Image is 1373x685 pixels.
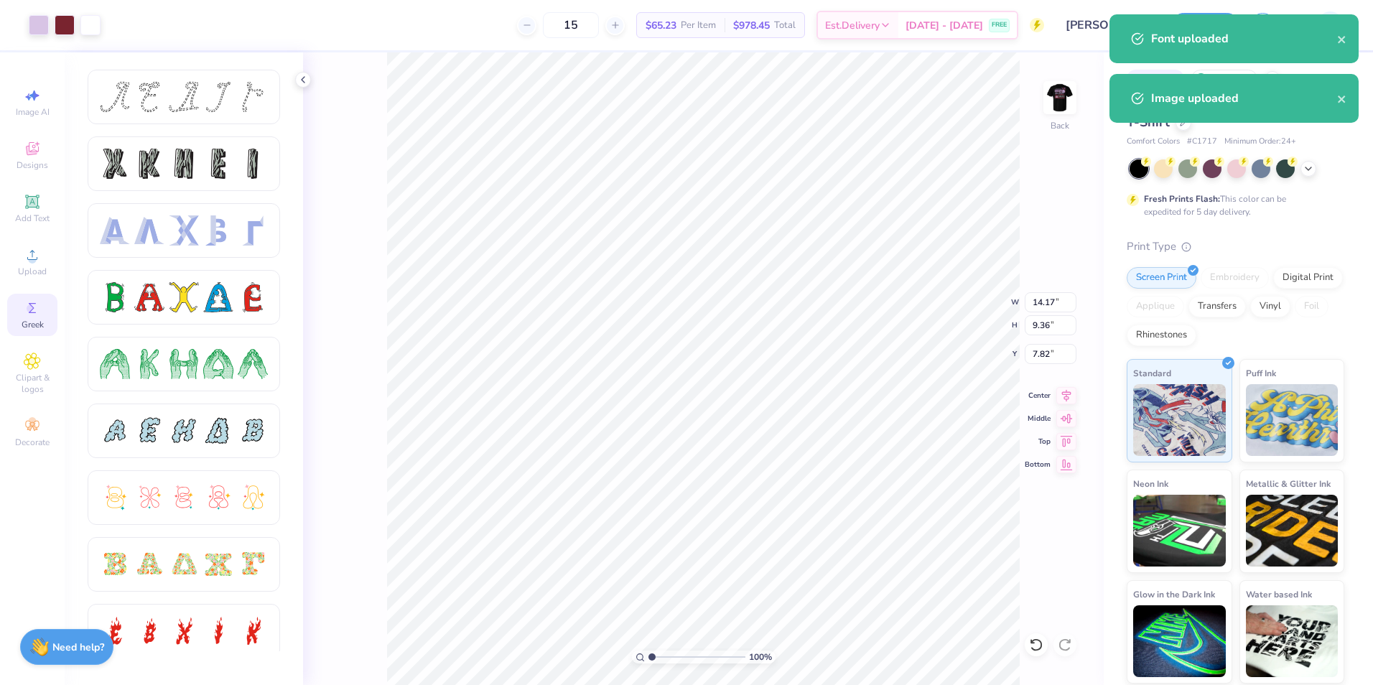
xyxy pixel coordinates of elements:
img: Neon Ink [1133,495,1226,567]
span: Designs [17,159,48,171]
div: Applique [1127,296,1184,317]
button: close [1337,30,1347,47]
span: Est. Delivery [825,18,880,33]
span: # C1717 [1187,136,1217,148]
span: Image AI [16,106,50,118]
span: 100 % [749,651,772,663]
div: Foil [1295,296,1328,317]
span: Top [1025,437,1051,447]
span: Greek [22,319,44,330]
strong: Need help? [52,640,104,654]
div: This color can be expedited for 5 day delivery. [1144,192,1321,218]
img: Puff Ink [1246,384,1339,456]
div: Back [1051,119,1069,132]
span: [DATE] - [DATE] [906,18,983,33]
span: $65.23 [646,18,676,33]
img: Back [1046,83,1074,112]
span: Center [1025,391,1051,401]
span: Puff Ink [1246,365,1276,381]
span: Neon Ink [1133,476,1168,491]
img: Glow in the Dark Ink [1133,605,1226,677]
span: Bottom [1025,460,1051,470]
span: Metallic & Glitter Ink [1246,476,1331,491]
img: Metallic & Glitter Ink [1246,495,1339,567]
span: Decorate [15,437,50,448]
div: Screen Print [1127,267,1196,289]
div: Rhinestones [1127,325,1196,346]
div: Vinyl [1250,296,1290,317]
span: Add Text [15,213,50,224]
input: – – [543,12,599,38]
div: Embroidery [1201,267,1269,289]
span: $978.45 [733,18,770,33]
img: Water based Ink [1246,605,1339,677]
strong: Fresh Prints Flash: [1144,193,1220,205]
span: Standard [1133,365,1171,381]
span: Clipart & logos [7,372,57,395]
div: Transfers [1188,296,1246,317]
div: Image uploaded [1151,90,1337,107]
div: Print Type [1127,238,1344,255]
button: close [1337,90,1347,107]
div: Digital Print [1273,267,1343,289]
input: Untitled Design [1055,11,1160,39]
span: Upload [18,266,47,277]
span: Comfort Colors [1127,136,1180,148]
span: Water based Ink [1246,587,1312,602]
span: FREE [992,20,1007,30]
div: Font uploaded [1151,30,1337,47]
span: Total [774,18,796,33]
span: Middle [1025,414,1051,424]
span: Per Item [681,18,716,33]
span: Glow in the Dark Ink [1133,587,1215,602]
img: Standard [1133,384,1226,456]
span: Minimum Order: 24 + [1224,136,1296,148]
